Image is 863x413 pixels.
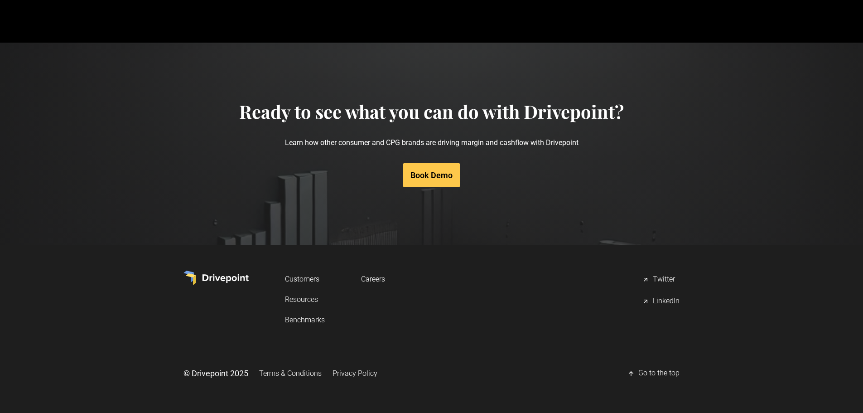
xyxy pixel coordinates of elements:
a: Privacy Policy [333,365,377,382]
div: © Drivepoint 2025 [183,368,248,379]
a: Customers [285,271,325,287]
h4: Ready to see what you can do with Drivepoint? [239,101,624,122]
a: Careers [361,271,385,287]
p: Learn how other consumer and CPG brands are driving margin and cashflow with Drivepoint [239,122,624,163]
a: LinkedIn [642,292,680,311]
div: Twitter [653,274,675,285]
div: LinkedIn [653,296,680,307]
a: Twitter [642,271,680,289]
a: Terms & Conditions [259,365,322,382]
div: Go to the top [638,368,680,379]
a: Book Demo [403,163,460,187]
a: Benchmarks [285,311,325,328]
a: Go to the top [627,364,680,383]
a: Resources [285,291,325,308]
